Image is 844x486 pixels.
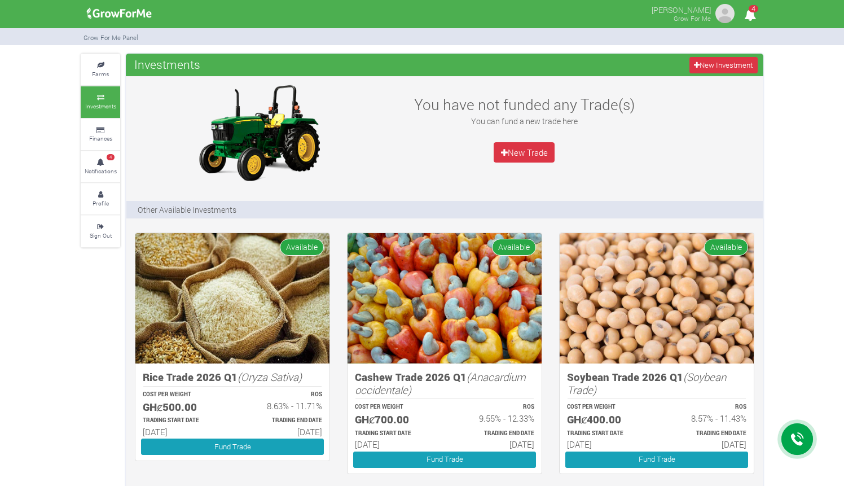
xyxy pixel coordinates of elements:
h6: 9.55% - 12.33% [455,413,534,423]
img: growforme image [714,2,736,25]
a: Sign Out [81,216,120,247]
p: Estimated Trading End Date [455,430,534,438]
a: Finances [81,119,120,150]
p: COST PER WEIGHT [143,391,222,399]
span: Available [280,239,324,255]
small: Sign Out [90,231,112,239]
p: Estimated Trading End Date [667,430,746,438]
p: You can fund a new trade here [402,115,647,127]
small: Profile [93,199,109,207]
span: 4 [107,154,115,161]
a: 4 [739,11,761,21]
a: 4 Notifications [81,151,120,182]
i: (Oryza Sativa) [238,370,302,384]
p: [PERSON_NAME] [652,2,711,16]
i: Notifications [739,2,761,28]
h5: GHȼ500.00 [143,401,222,414]
img: growforme image [83,2,156,25]
p: ROS [243,391,322,399]
h6: [DATE] [143,427,222,437]
small: Grow For Me [674,14,711,23]
h6: [DATE] [667,439,746,449]
small: Finances [89,134,112,142]
p: Estimated Trading End Date [243,417,322,425]
h6: [DATE] [567,439,647,449]
a: Farms [81,54,120,85]
small: Investments [85,102,116,110]
p: Estimated Trading Start Date [567,430,647,438]
img: growforme image [188,82,329,183]
p: COST PER WEIGHT [567,403,647,411]
a: Fund Trade [141,439,324,455]
small: Grow For Me Panel [83,33,138,42]
h5: Rice Trade 2026 Q1 [143,371,322,384]
small: Notifications [85,167,117,175]
p: Estimated Trading Start Date [355,430,434,438]
h6: 8.63% - 11.71% [243,401,322,411]
span: Investments [131,53,203,76]
a: New Trade [494,142,555,163]
a: Fund Trade [353,452,536,468]
p: Estimated Trading Start Date [143,417,222,425]
a: Fund Trade [565,452,748,468]
h6: [DATE] [455,439,534,449]
a: Investments [81,86,120,117]
h5: Soybean Trade 2026 Q1 [567,371,746,396]
img: growforme image [560,233,754,364]
a: Profile [81,183,120,214]
h5: Cashew Trade 2026 Q1 [355,371,534,396]
p: ROS [455,403,534,411]
h5: GHȼ400.00 [567,413,647,426]
img: growforme image [135,233,329,364]
h6: [DATE] [243,427,322,437]
i: (Anacardium occidentale) [355,370,526,397]
a: New Investment [689,57,758,73]
p: ROS [667,403,746,411]
img: growforme image [348,233,542,364]
h6: 8.57% - 11.43% [667,413,746,423]
h6: [DATE] [355,439,434,449]
span: 4 [749,5,758,12]
small: Farms [92,70,109,78]
p: Other Available Investments [138,204,236,216]
span: Available [704,239,748,255]
p: COST PER WEIGHT [355,403,434,411]
i: (Soybean Trade) [567,370,726,397]
h5: GHȼ700.00 [355,413,434,426]
h3: You have not funded any Trade(s) [402,95,647,113]
span: Available [492,239,536,255]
